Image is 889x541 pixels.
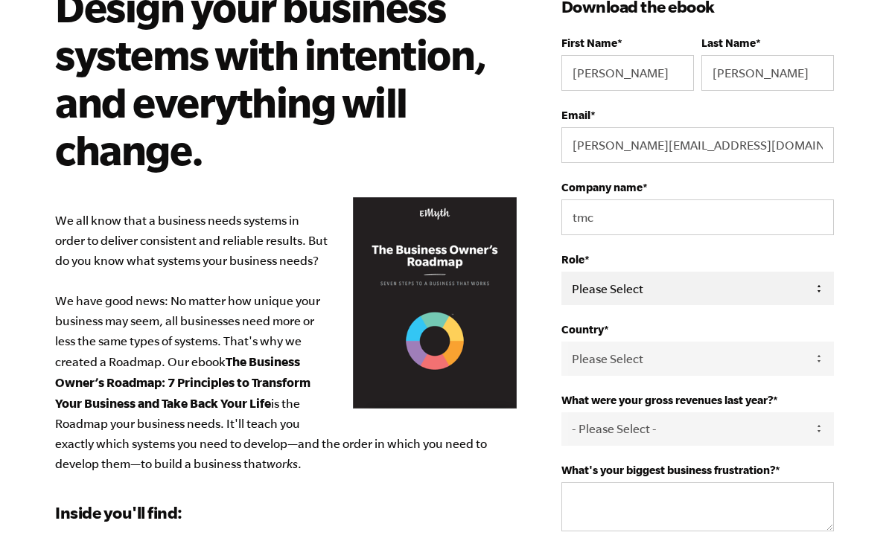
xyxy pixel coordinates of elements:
[561,36,617,49] span: First Name
[561,394,773,406] span: What were your gross revenues last year?
[55,211,517,474] p: We all know that a business needs systems in order to deliver consistent and reliable results. Bu...
[561,464,775,476] span: What's your biggest business frustration?
[55,354,310,410] b: The Business Owner’s Roadmap: 7 Principles to Transform Your Business and Take Back Your Life
[561,253,584,266] span: Role
[561,323,604,336] span: Country
[701,36,756,49] span: Last Name
[561,181,643,193] span: Company name
[55,501,517,525] h3: Inside you'll find:
[815,470,889,541] iframe: Chat Widget
[267,457,298,470] em: works
[561,109,590,121] span: Email
[353,197,517,409] img: Business Owners Roadmap Cover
